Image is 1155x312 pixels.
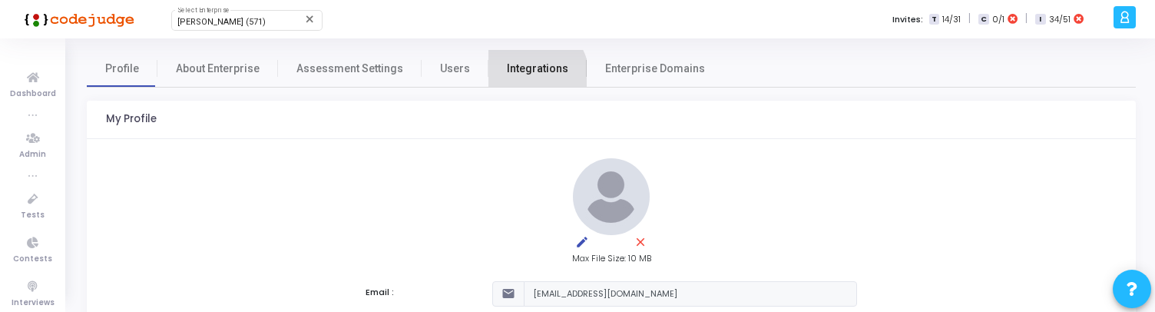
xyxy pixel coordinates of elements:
span: 34/51 [1049,13,1071,26]
h3: My Profile [106,113,157,125]
span: Users [440,61,470,77]
mat-icon: Clear [304,13,316,25]
span: C [978,14,988,25]
span: Tests [21,209,45,222]
span: 0/1 [992,13,1004,26]
span: Profile [105,61,139,77]
span: Assessment Settings [296,61,403,77]
span: Dashboard [10,88,56,101]
span: | [968,11,971,27]
span: Admin [19,148,46,161]
span: Contests [13,253,52,266]
span: T [929,14,939,25]
span: I [1035,14,1045,25]
span: Interviews [12,297,55,310]
div: Max File Size: 10 MB [366,252,857,265]
input: Email... [524,281,857,307]
span: Enterprise Domains [605,61,705,77]
label: Invites: [892,13,923,26]
mat-icon: close [631,235,650,254]
span: | [1025,11,1028,27]
img: logo [19,4,134,35]
span: About Enterprise [176,61,260,77]
kt-portlet-header: My Profile [87,101,1136,139]
label: Email : [366,286,394,299]
span: 14/31 [942,13,961,26]
span: [PERSON_NAME] (571) [177,17,266,27]
img: default.jpg [573,158,650,235]
span: Integrations [507,61,568,77]
mat-icon: edit [573,235,591,254]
